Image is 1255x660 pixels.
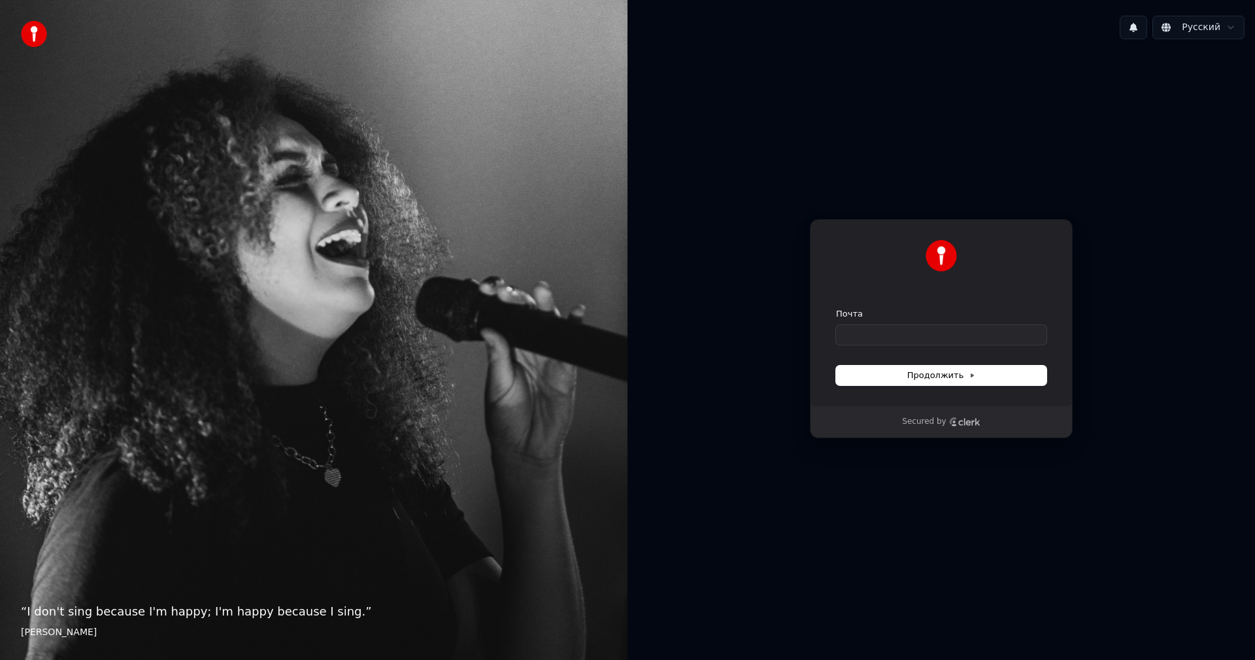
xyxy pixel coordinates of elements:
span: Продолжить [907,370,976,381]
button: Продолжить [836,366,1046,385]
p: “ I don't sing because I'm happy; I'm happy because I sing. ” [21,602,607,621]
p: Secured by [902,417,946,427]
img: Youka [926,240,957,271]
label: Почта [836,308,863,320]
footer: [PERSON_NAME] [21,626,607,639]
img: youka [21,21,47,47]
a: Clerk logo [949,417,980,426]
